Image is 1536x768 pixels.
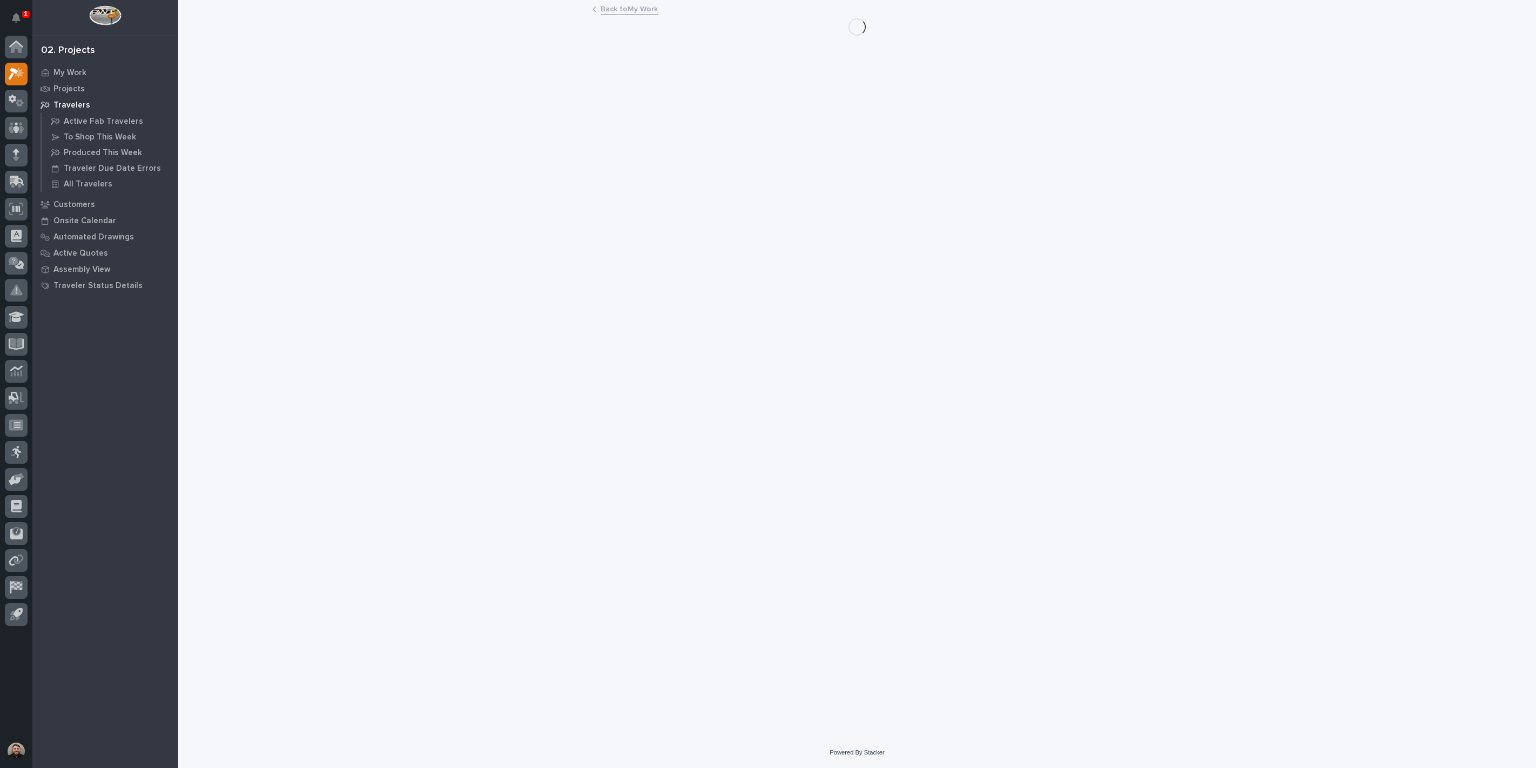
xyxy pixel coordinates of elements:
[24,10,28,18] p: 1
[5,740,28,763] button: users-avatar
[32,212,178,229] a: Onsite Calendar
[53,101,90,110] p: Travelers
[53,281,143,291] p: Traveler Status Details
[42,176,178,191] a: All Travelers
[32,64,178,81] a: My Work
[53,265,110,275] p: Assembly View
[42,161,178,176] a: Traveler Due Date Errors
[64,164,161,173] p: Traveler Due Date Errors
[53,84,85,94] p: Projects
[830,749,884,756] a: Powered By Stacker
[601,2,658,15] a: Back toMy Work
[32,97,178,113] a: Travelers
[89,5,121,25] img: Workspace Logo
[41,45,95,57] div: 02. Projects
[32,245,178,261] a: Active Quotes
[32,81,178,97] a: Projects
[53,68,86,78] p: My Work
[32,277,178,293] a: Traveler Status Details
[53,200,95,210] p: Customers
[64,132,136,142] p: To Shop This Week
[32,261,178,277] a: Assembly View
[32,229,178,245] a: Automated Drawings
[53,232,134,242] p: Automated Drawings
[5,6,28,29] button: Notifications
[42,129,178,144] a: To Shop This Week
[14,13,28,30] div: Notifications1
[64,148,142,158] p: Produced This Week
[64,179,112,189] p: All Travelers
[42,113,178,129] a: Active Fab Travelers
[32,196,178,212] a: Customers
[64,117,143,126] p: Active Fab Travelers
[53,216,116,226] p: Onsite Calendar
[42,145,178,160] a: Produced This Week
[53,249,108,258] p: Active Quotes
